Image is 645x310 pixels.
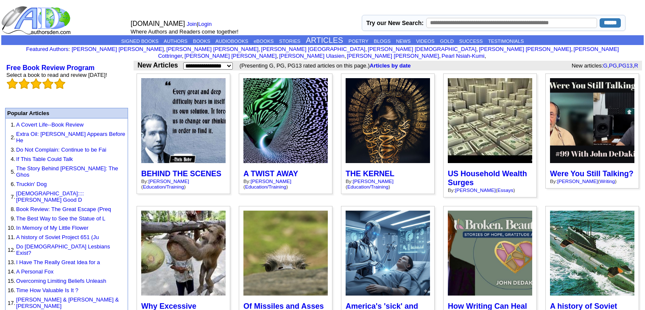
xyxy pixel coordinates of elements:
[11,156,15,162] font: 4.
[486,54,487,59] font: i
[16,215,106,222] a: The Best Way to See the Statue of L
[187,21,197,27] a: Join
[16,156,73,162] a: If This Table Could Talk
[497,187,514,193] a: Essays
[448,187,532,193] div: By: ( )
[1,6,73,35] img: logo_ad.gif
[488,39,524,44] a: TESTIMONIALS
[11,215,15,222] font: 9.
[260,47,261,52] font: i
[16,206,111,212] a: Book Review: The Great Escape (Preq
[16,225,89,231] a: In Memory of My Little Flower
[11,181,15,187] font: 6.
[7,110,49,116] font: Popular Articles
[164,39,187,44] a: AUTHORS
[396,39,411,44] a: NEWS
[550,178,634,184] div: By: ( )
[243,169,298,178] a: A TWIST AWAY
[557,178,598,184] a: [PERSON_NAME]
[6,64,95,71] a: Free Book Review Program
[187,21,215,27] font: |
[8,268,15,275] font: 14.
[16,234,99,240] a: A history of Soviet Project 651 (Ju
[72,46,164,52] a: [PERSON_NAME] [PERSON_NAME]
[16,243,110,256] a: Do [DEMOGRAPHIC_DATA] Lesbians Exist?
[368,46,476,52] a: [PERSON_NAME] [DEMOGRAPHIC_DATA]
[193,39,210,44] a: BOOKS
[448,169,527,187] a: US Household Wealth Surges
[11,121,15,128] font: 1.
[251,178,291,184] a: [PERSON_NAME]
[459,39,483,44] a: SUCCESS
[279,53,344,59] a: [PERSON_NAME] Ulasien
[347,53,439,59] a: [PERSON_NAME] [PERSON_NAME]
[478,47,479,52] font: i
[8,300,15,306] font: 17.
[346,54,347,59] font: i
[619,62,633,69] a: PG13
[550,169,634,178] a: Were You Still Talking?
[353,178,394,184] a: [PERSON_NAME]
[198,21,212,27] a: Login
[8,234,15,240] font: 11.
[11,206,15,212] font: 8.
[6,72,107,78] font: Select a book to read and review [DATE]!
[479,46,571,52] a: [PERSON_NAME] [PERSON_NAME]
[441,53,484,59] a: Pearl Nsiah-Kumi
[148,178,189,184] a: [PERSON_NAME]
[243,178,328,189] div: By: ( )
[254,39,274,44] a: eBOOKS
[572,47,573,52] font: i
[16,287,78,293] a: Time How Valuable Is It ?
[16,181,47,187] a: Truckin' Dog
[131,28,238,35] font: Where Authors and Readers come together!
[166,46,258,52] a: [PERSON_NAME] [PERSON_NAME]
[441,54,441,59] font: i
[121,39,159,44] a: SIGNED BOOKS
[158,46,619,59] a: [PERSON_NAME] Cottringer
[279,39,300,44] a: STORIES
[16,278,106,284] a: Overcoming Limiting Beliefs Unleash
[374,39,391,44] a: BLOGS
[42,78,53,89] img: bigemptystars.png
[572,62,641,69] font: New articles: , , ,
[16,131,125,144] a: Extra Oil: [PERSON_NAME] Appears Before He
[346,169,394,178] a: THE KERNEL
[278,54,279,59] font: i
[16,147,106,153] a: Do Not Complain: Continue to be Fai
[11,147,15,153] font: 3.
[8,287,15,293] font: 16.
[16,165,118,178] a: The Story Behind [PERSON_NAME]: The Ghos
[440,39,454,44] a: GOLD
[8,278,15,284] font: 15.
[8,247,15,253] font: 12.
[245,184,286,189] a: Education/Training
[141,178,226,189] div: By: ( )
[19,78,30,89] img: bigemptystars.png
[240,62,424,69] font: (Presenting G, PG, PG13 rated articles on this page.)
[366,20,424,26] label: Try our New Search:
[349,39,369,44] a: POETRY
[72,46,619,59] font: , , , , , , , , , ,
[347,184,388,189] a: Education/Training
[54,78,65,89] img: bigemptystars.png
[16,268,53,275] a: A Personal Fox
[16,121,84,128] a: A Covert Life--Book Review
[31,78,42,89] img: bigemptystars.png
[8,259,15,265] font: 13.
[346,178,430,189] div: By: ( )
[184,54,184,59] font: i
